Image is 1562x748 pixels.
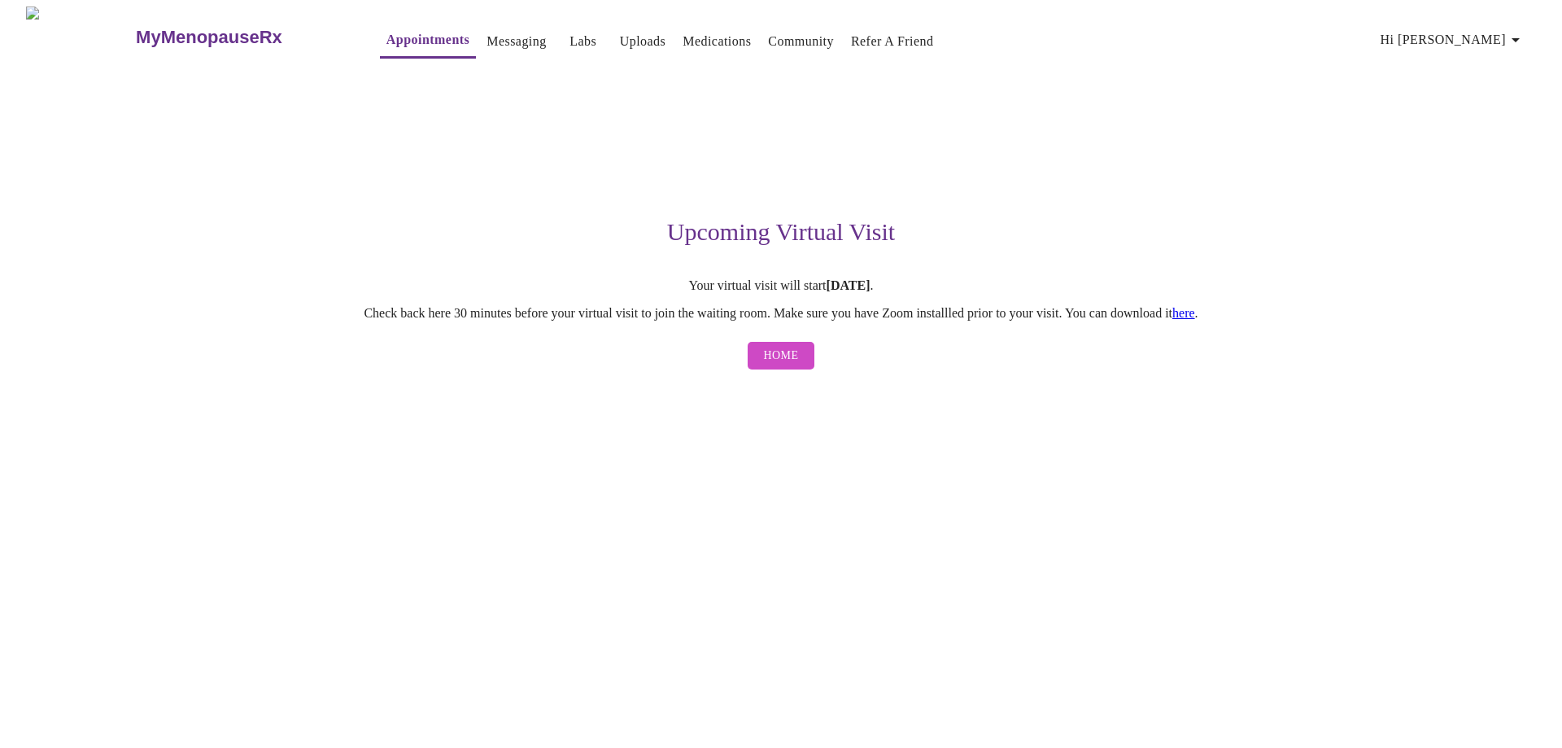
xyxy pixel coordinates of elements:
a: Appointments [386,28,469,51]
p: Check back here 30 minutes before your virtual visit to join the waiting room. Make sure you have... [280,306,1282,321]
h3: MyMenopauseRx [136,27,282,48]
strong: [DATE] [827,278,870,292]
button: Community [761,25,840,58]
a: Uploads [620,30,666,53]
a: Refer a Friend [851,30,934,53]
button: Appointments [380,24,476,59]
button: Labs [557,25,609,58]
a: MyMenopauseRx [134,9,347,66]
p: Your virtual visit will start . [280,278,1282,293]
a: Messaging [486,30,546,53]
button: Refer a Friend [844,25,940,58]
a: Home [744,334,819,378]
a: Labs [569,30,596,53]
button: Medications [676,25,757,58]
span: Hi [PERSON_NAME] [1381,28,1525,51]
a: Community [768,30,834,53]
button: Hi [PERSON_NAME] [1374,24,1532,56]
button: Uploads [613,25,673,58]
button: Home [748,342,815,370]
span: Home [764,346,799,366]
a: Medications [683,30,751,53]
img: MyMenopauseRx Logo [26,7,134,68]
button: Messaging [480,25,552,58]
h3: Upcoming Virtual Visit [280,218,1282,246]
a: here [1172,306,1195,320]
